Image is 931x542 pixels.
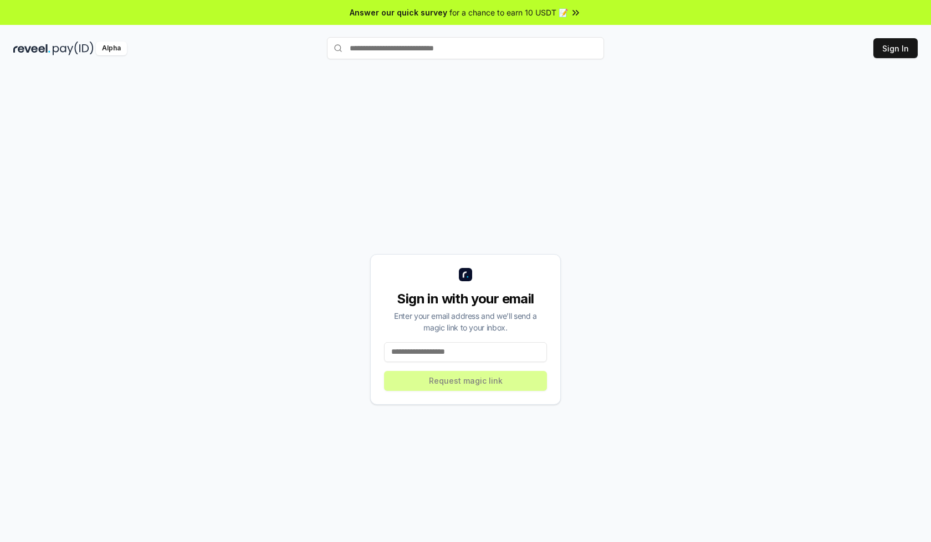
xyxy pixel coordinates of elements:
[13,42,50,55] img: reveel_dark
[350,7,447,18] span: Answer our quick survey
[459,268,472,281] img: logo_small
[873,38,918,58] button: Sign In
[384,310,547,333] div: Enter your email address and we’ll send a magic link to your inbox.
[449,7,568,18] span: for a chance to earn 10 USDT 📝
[53,42,94,55] img: pay_id
[384,290,547,308] div: Sign in with your email
[96,42,127,55] div: Alpha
